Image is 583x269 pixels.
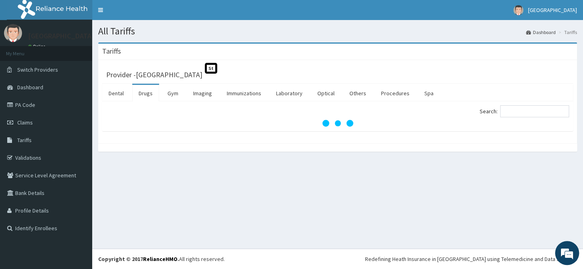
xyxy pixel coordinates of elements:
a: Spa [418,85,440,102]
p: [GEOGRAPHIC_DATA] [28,32,94,40]
span: Claims [17,119,33,126]
img: User Image [4,24,22,42]
a: RelianceHMO [143,255,178,263]
a: Online [28,44,47,49]
input: Search: [500,105,569,117]
label: Search: [480,105,569,117]
a: Imaging [187,85,218,102]
div: Redefining Heath Insurance in [GEOGRAPHIC_DATA] using Telemedicine and Data Science! [365,255,577,263]
a: Drugs [132,85,159,102]
footer: All rights reserved. [92,249,583,269]
img: User Image [513,5,523,15]
span: St [205,63,217,74]
h3: Provider - [GEOGRAPHIC_DATA] [106,71,202,78]
svg: audio-loading [322,107,354,139]
a: Immunizations [220,85,268,102]
a: Dental [102,85,130,102]
span: Dashboard [17,84,43,91]
a: Laboratory [270,85,309,102]
span: Switch Providers [17,66,58,73]
span: [GEOGRAPHIC_DATA] [528,6,577,14]
strong: Copyright © 2017 . [98,255,179,263]
a: Procedures [375,85,416,102]
a: Others [343,85,373,102]
h3: Tariffs [102,48,121,55]
a: Optical [311,85,341,102]
span: Tariffs [17,137,32,144]
li: Tariffs [557,29,577,36]
h1: All Tariffs [98,26,577,36]
a: Gym [161,85,185,102]
a: Dashboard [526,29,556,36]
